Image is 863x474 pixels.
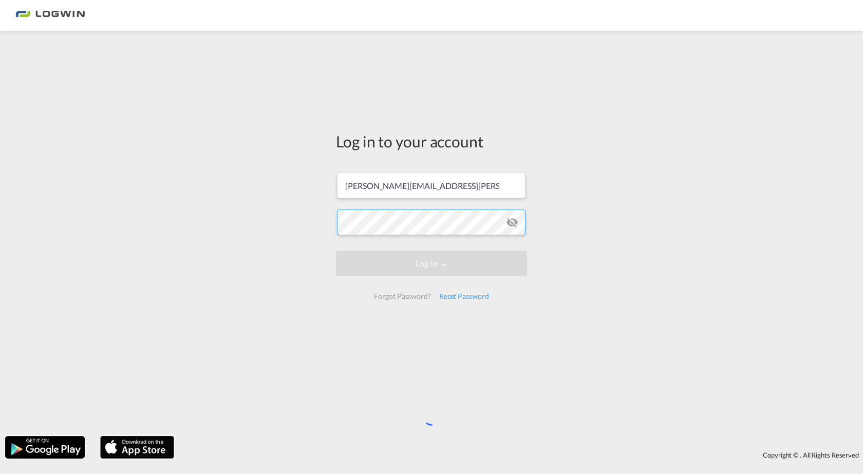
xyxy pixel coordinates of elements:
[435,287,493,306] div: Reset Password
[370,287,435,306] div: Forgot Password?
[15,4,85,27] img: 2761ae10d95411efa20a1f5e0282d2d7.png
[506,216,518,229] md-icon: icon-eye-off
[336,130,527,152] div: Log in to your account
[336,251,527,276] button: LOGIN
[99,435,175,460] img: apple.png
[179,446,863,464] div: Copyright © . All Rights Reserved
[4,435,86,460] img: google.png
[337,173,526,198] input: Enter email/phone number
